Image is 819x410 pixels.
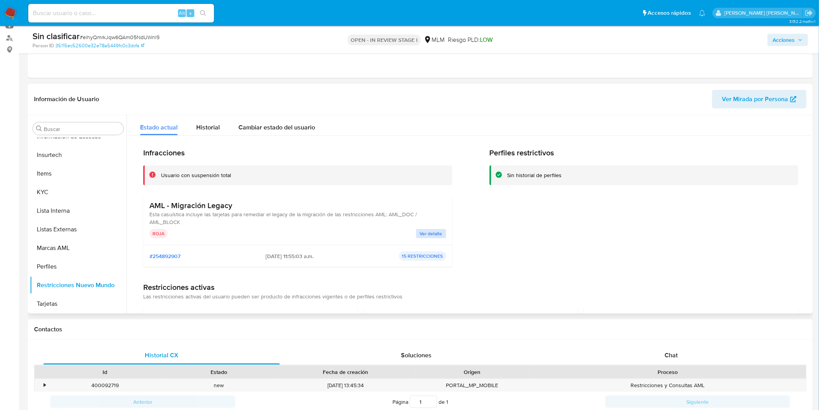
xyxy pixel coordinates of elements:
[401,351,432,360] span: Soluciones
[768,34,808,46] button: Acciones
[699,10,706,16] a: Notificaciones
[55,42,144,49] a: 35115ec52600e32e78a5449fc0c3dcfa
[712,90,807,109] button: Ver Mirada por Persona
[30,239,127,257] button: Marcas AML
[30,164,127,183] button: Items
[28,8,214,18] input: Buscar usuario o caso...
[34,326,807,333] h1: Contactos
[36,126,42,132] button: Buscar
[535,368,801,376] div: Proceso
[44,382,46,389] div: •
[30,146,127,164] button: Insurtech
[722,90,788,109] span: Ver Mirada por Persona
[80,33,159,41] span: # elhyQmrkJqw6QAm05NdUWnl9
[648,9,691,17] span: Accesos rápidos
[53,382,156,389] div: 400092719
[167,368,270,376] div: Estado
[162,379,276,392] div: new
[44,126,120,133] input: Buscar
[392,396,448,408] span: Página de
[53,368,156,376] div: Id
[424,36,445,44] div: MLM
[30,295,127,313] button: Tarjetas
[189,9,192,17] span: s
[30,183,127,202] button: KYC
[34,95,99,103] h1: Información de Usuario
[665,351,678,360] span: Chat
[529,379,806,392] div: Restricciones y Consultas AML
[605,396,790,408] button: Siguiente
[30,257,127,276] button: Perfiles
[421,368,524,376] div: Origen
[348,34,421,45] p: OPEN - IN REVIEW STAGE I
[725,9,803,17] p: elena.palomino@mercadolibre.com.mx
[30,202,127,220] button: Lista Interna
[276,379,415,392] div: [DATE] 13:45:34
[281,368,410,376] div: Fecha de creación
[179,9,185,17] span: Alt
[773,34,795,46] span: Acciones
[789,18,815,24] span: 3.152.2-hotfix-1
[480,35,493,44] span: LOW
[30,220,127,239] button: Listas Externas
[195,8,211,19] button: search-icon
[145,351,178,360] span: Historial CX
[30,276,127,295] button: Restricciones Nuevo Mundo
[33,42,54,49] b: Person ID
[415,379,529,392] div: PORTAL_MP_MOBILE
[448,36,493,44] span: Riesgo PLD:
[33,30,80,42] b: Sin clasificar
[805,9,813,17] a: Salir
[446,398,448,406] span: 1
[50,396,235,408] button: Anterior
